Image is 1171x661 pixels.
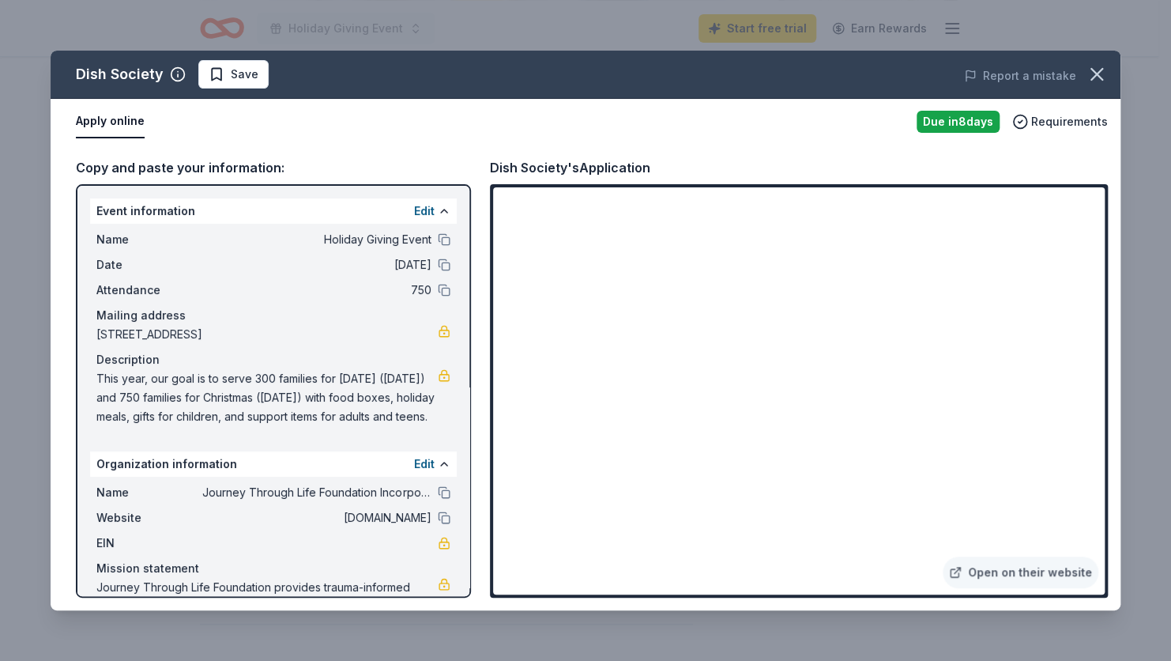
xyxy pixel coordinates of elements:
span: This year, our goal is to serve 300 families for [DATE] ([DATE]) and 750 families for Christmas (... [96,369,438,426]
span: Attendance [96,281,202,300]
span: 750 [202,281,431,300]
div: Copy and paste your information: [76,157,471,178]
span: Date [96,255,202,274]
button: Report a mistake [964,66,1076,85]
span: [STREET_ADDRESS] [96,325,438,344]
div: Mailing address [96,306,450,325]
span: Website [96,508,202,527]
div: Dish Society [76,62,164,87]
div: Description [96,350,450,369]
span: [DATE] [202,255,431,274]
span: Name [96,230,202,249]
span: Save [231,65,258,84]
button: Apply online [76,105,145,138]
a: Open on their website [943,557,1098,588]
button: Edit [414,202,435,221]
span: Name [96,483,202,502]
button: Edit [414,455,435,474]
div: Due in 8 days [917,111,1000,133]
span: [DOMAIN_NAME] [202,508,431,527]
div: Organization information [90,451,457,477]
div: Event information [90,198,457,224]
span: Requirements [1031,112,1108,131]
span: Journey Through Life Foundation provides trauma-informed care, family resources, and mental healt... [96,578,438,635]
div: Mission statement [96,559,450,578]
button: Requirements [1012,112,1108,131]
div: Dish Society's Application [490,157,650,178]
span: EIN [96,534,202,553]
span: Holiday Giving Event [202,230,431,249]
button: Save [198,60,269,89]
span: Journey Through Life Foundation Incorporated [202,483,431,502]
